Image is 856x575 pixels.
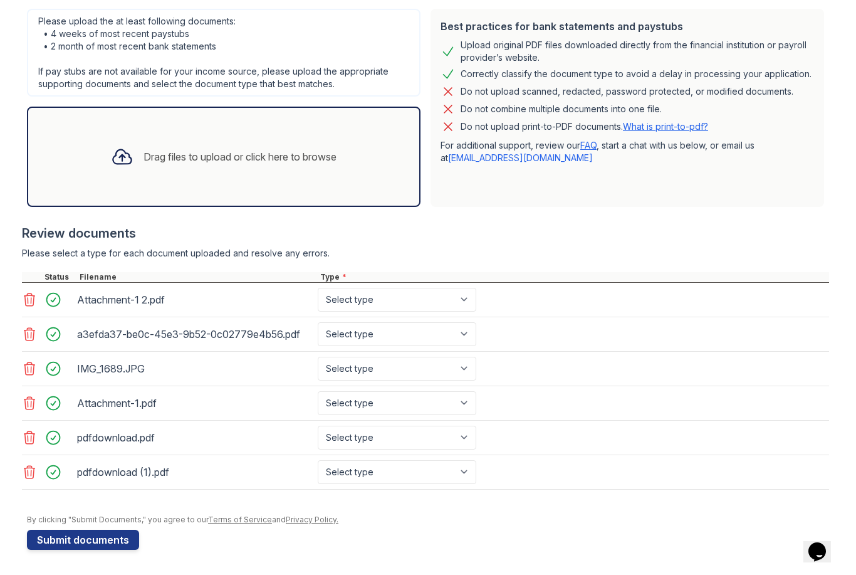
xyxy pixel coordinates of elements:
[42,272,77,282] div: Status
[22,224,829,242] div: Review documents
[441,19,814,34] div: Best practices for bank statements and paystubs
[803,525,843,562] iframe: chat widget
[27,530,139,550] button: Submit documents
[77,462,313,482] div: pdfdownload (1).pdf
[77,428,313,448] div: pdfdownload.pdf
[580,140,597,150] a: FAQ
[461,120,708,133] p: Do not upload print-to-PDF documents.
[286,515,338,524] a: Privacy Policy.
[448,152,593,163] a: [EMAIL_ADDRESS][DOMAIN_NAME]
[461,84,793,99] div: Do not upload scanned, redacted, password protected, or modified documents.
[77,272,318,282] div: Filename
[77,324,313,344] div: a3efda37-be0c-45e3-9b52-0c02779e4b56.pdf
[318,272,829,282] div: Type
[208,515,272,524] a: Terms of Service
[27,9,420,97] div: Please upload the at least following documents: • 4 weeks of most recent paystubs • 2 month of mo...
[77,290,313,310] div: Attachment-1 2.pdf
[461,66,812,82] div: Correctly classify the document type to avoid a delay in processing your application.
[27,515,829,525] div: By clicking "Submit Documents," you agree to our and
[77,359,313,379] div: IMG_1689.JPG
[461,39,814,64] div: Upload original PDF files downloaded directly from the financial institution or payroll provider’...
[77,393,313,413] div: Attachment-1.pdf
[144,149,337,164] div: Drag files to upload or click here to browse
[461,102,662,117] div: Do not combine multiple documents into one file.
[623,121,708,132] a: What is print-to-pdf?
[22,247,829,260] div: Please select a type for each document uploaded and resolve any errors.
[441,139,814,164] p: For additional support, review our , start a chat with us below, or email us at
